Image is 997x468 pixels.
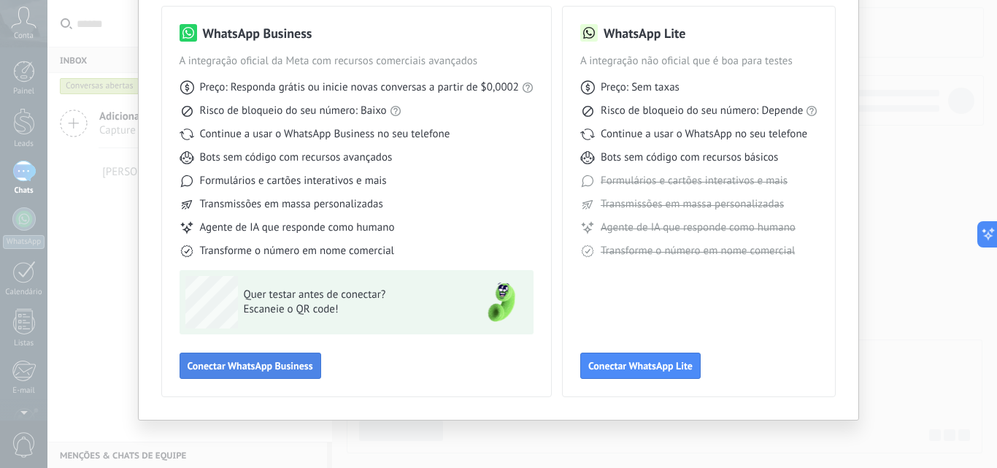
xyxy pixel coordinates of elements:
[475,276,528,329] img: green-phone.png
[200,80,519,95] span: Preço: Responda grátis ou inicie novas conversas a partir de $0,0002
[601,104,804,118] span: Risco de bloqueio do seu número: Depende
[244,288,457,302] span: Quer testar antes de conectar?
[601,174,788,188] span: Formulários e cartões interativos e mais
[200,150,393,165] span: Bots sem código com recursos avançados
[601,80,680,95] span: Preço: Sem taxas
[180,353,321,379] button: Conectar WhatsApp Business
[244,302,457,317] span: Escaneie o QR code!
[200,127,450,142] span: Continue a usar o WhatsApp Business no seu telefone
[200,197,383,212] span: Transmissões em massa personalizadas
[200,220,395,235] span: Agente de IA que responde como humano
[601,220,796,235] span: Agente de IA que responde como humano
[604,24,685,42] h3: WhatsApp Lite
[601,197,784,212] span: Transmissões em massa personalizadas
[188,361,313,371] span: Conectar WhatsApp Business
[200,244,394,258] span: Transforme o número em nome comercial
[601,150,778,165] span: Bots sem código com recursos básicos
[580,54,818,69] span: A integração não oficial que é boa para testes
[601,127,807,142] span: Continue a usar o WhatsApp no seu telefone
[200,174,387,188] span: Formulários e cartões interativos e mais
[601,244,795,258] span: Transforme o número em nome comercial
[203,24,312,42] h3: WhatsApp Business
[180,54,534,69] span: A integração oficial da Meta com recursos comerciais avançados
[200,104,387,118] span: Risco de bloqueio do seu número: Baixo
[580,353,701,379] button: Conectar WhatsApp Lite
[588,361,693,371] span: Conectar WhatsApp Lite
